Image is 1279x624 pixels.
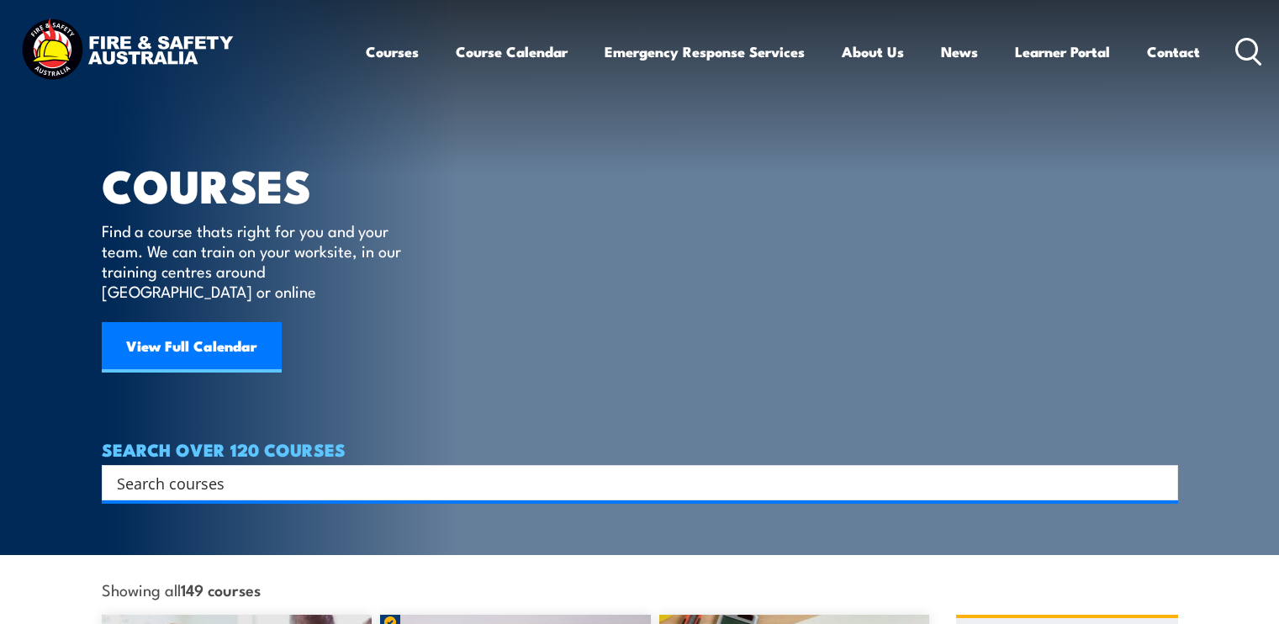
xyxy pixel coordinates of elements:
[366,29,419,74] a: Courses
[117,470,1141,495] input: Search input
[102,580,261,598] span: Showing all
[102,220,409,301] p: Find a course thats right for you and your team. We can train on your worksite, in our training c...
[102,322,282,373] a: View Full Calendar
[102,440,1178,458] h4: SEARCH OVER 120 COURSES
[456,29,568,74] a: Course Calendar
[605,29,805,74] a: Emergency Response Services
[102,165,425,204] h1: COURSES
[181,578,261,600] strong: 149 courses
[120,471,1144,494] form: Search form
[1149,471,1172,494] button: Search magnifier button
[842,29,904,74] a: About Us
[941,29,978,74] a: News
[1015,29,1110,74] a: Learner Portal
[1147,29,1200,74] a: Contact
